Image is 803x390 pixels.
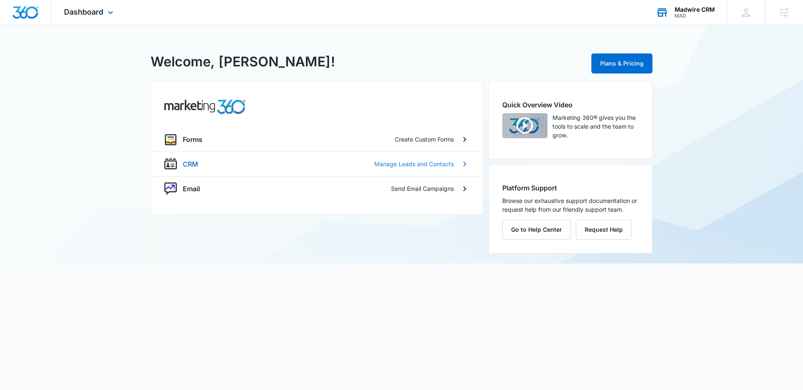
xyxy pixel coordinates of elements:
a: Request Help [576,226,632,233]
img: forms [164,133,177,146]
p: Browse our exhaustive support documentation or request help from our friendly support team. [502,196,639,214]
p: Manage Leads and Contacts [374,160,454,168]
img: common.products.marketing.title [164,100,246,114]
a: Go to Help Center [502,226,576,233]
a: formsFormsCreate Custom Forms [151,127,483,152]
img: crm [164,158,177,170]
button: Request Help [576,220,632,240]
span: Dashboard [64,8,103,16]
h2: Platform Support [502,183,639,193]
button: Go to Help Center [502,220,571,240]
button: Plans & Pricing [591,53,652,73]
p: Send Email Campaigns [391,184,454,193]
div: account id [675,13,715,19]
h1: Welcome, [PERSON_NAME]! [151,52,335,72]
p: Marketing 360® gives you the tools to scale and the team to grow. [552,113,639,139]
a: Plans & Pricing [591,60,652,67]
img: Quick Overview Video [502,113,547,138]
div: account name [675,6,715,13]
p: CRM [183,159,198,169]
p: Email [183,184,200,194]
a: crmCRMManage Leads and Contacts [151,152,483,176]
p: Forms [183,134,202,144]
h2: Quick Overview Video [502,100,639,110]
a: nurtureEmailSend Email Campaigns [151,176,483,201]
p: Create Custom Forms [395,135,454,144]
img: nurture [164,182,177,195]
